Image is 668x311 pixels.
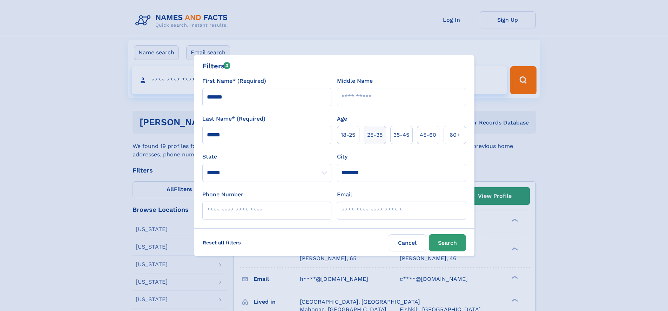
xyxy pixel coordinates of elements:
label: Cancel [389,234,426,251]
label: Email [337,190,352,199]
span: 25‑35 [367,131,383,139]
label: City [337,153,348,161]
label: Middle Name [337,77,373,85]
label: State [202,153,331,161]
div: Filters [202,61,231,71]
span: 18‑25 [341,131,355,139]
span: 45‑60 [420,131,436,139]
button: Search [429,234,466,251]
label: First Name* (Required) [202,77,266,85]
label: Reset all filters [198,234,245,251]
label: Age [337,115,347,123]
span: 60+ [450,131,460,139]
label: Last Name* (Required) [202,115,265,123]
label: Phone Number [202,190,243,199]
span: 35‑45 [393,131,409,139]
